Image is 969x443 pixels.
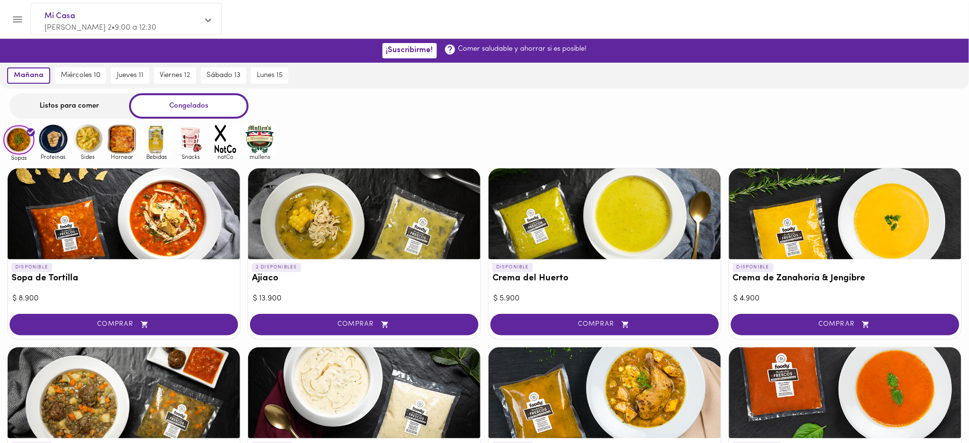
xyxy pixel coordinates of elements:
button: miércoles 10 [55,67,106,84]
span: jueves 11 [117,71,143,80]
span: Proteinas [38,154,69,160]
img: Bebidas [141,123,172,155]
div: Sopa de Lentejas [8,347,240,438]
button: COMPRAR [490,314,719,335]
button: COMPRAR [10,314,238,335]
span: lunes 15 [257,71,283,80]
img: mullens [244,123,275,155]
span: ¡Suscribirme! [386,46,433,55]
button: Menu [6,8,29,31]
span: Hornear [107,154,138,160]
span: Sides [72,154,103,160]
span: viernes 12 [160,71,190,80]
div: $ 13.900 [253,293,476,304]
span: sábado 13 [207,71,240,80]
span: mullens [244,154,275,160]
img: Hornear [107,123,138,155]
img: notCo [210,123,241,155]
button: lunes 15 [251,67,288,84]
span: notCo [210,154,241,160]
span: Sopas [3,155,34,161]
p: Comer saludable y ahorrar si es posible! [458,44,587,54]
button: COMPRAR [731,314,959,335]
div: Sancocho Valluno [489,347,721,438]
div: $ 5.900 [493,293,716,304]
span: Snacks [175,154,207,160]
button: ¡Suscribirme! [382,43,437,58]
span: COMPRAR [502,321,707,329]
span: Mi Casa [44,10,198,22]
img: Sides [72,123,103,155]
div: Congelados [129,93,249,119]
span: mañana [14,71,44,80]
iframe: Messagebird Livechat Widget [914,388,959,433]
img: Snacks [175,123,207,155]
button: COMPRAR [250,314,479,335]
button: sábado 13 [201,67,246,84]
span: Bebidas [141,154,172,160]
div: Crema de Tomate [729,347,961,438]
span: miércoles 10 [61,71,100,80]
div: Crema de Zanahoria & Jengibre [729,168,961,259]
div: Sopa de Tortilla [8,168,240,259]
h3: Crema del Huerto [492,274,717,284]
h3: Ajiaco [252,274,477,284]
span: COMPRAR [22,321,226,329]
div: Crema de cebolla [248,347,480,438]
button: jueves 11 [111,67,149,84]
button: viernes 12 [154,67,196,84]
img: Sopas [3,125,34,155]
p: 2 DISPONIBLES [252,263,301,272]
div: Listos para comer [10,93,129,119]
span: COMPRAR [262,321,467,329]
h3: Crema de Zanahoria & Jengibre [733,274,958,284]
p: DISPONIBLE [492,263,533,272]
span: [PERSON_NAME] 2 • 9:00 a 12:30 [44,24,156,32]
p: DISPONIBLE [733,263,773,272]
div: $ 8.900 [12,293,235,304]
span: COMPRAR [743,321,947,329]
p: DISPONIBLE [11,263,52,272]
div: $ 4.900 [734,293,957,304]
div: Crema del Huerto [489,168,721,259]
img: Proteinas [38,123,69,155]
div: Ajiaco [248,168,480,259]
button: mañana [7,67,50,84]
h3: Sopa de Tortilla [11,274,236,284]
